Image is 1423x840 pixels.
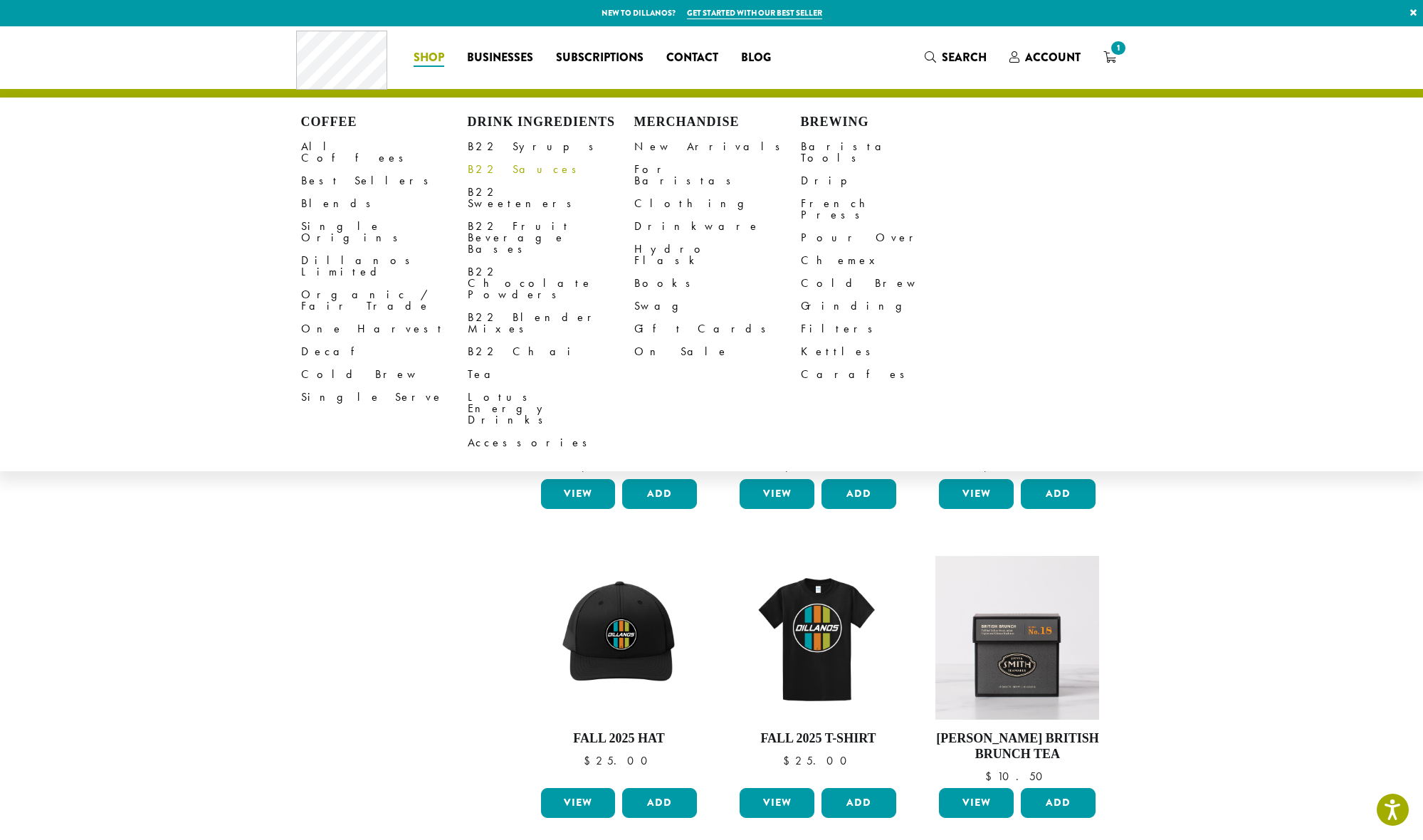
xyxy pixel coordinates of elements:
[935,556,1099,720] img: British-Brunch-Signature-Black-Carton-2023-2.jpg
[942,49,987,65] span: Search
[584,753,654,768] bdi: 25.00
[801,340,967,363] a: Kettles
[301,169,468,192] a: Best Sellers
[740,479,814,509] a: View
[468,158,634,181] a: B22 Sauces
[801,272,967,295] a: Cold Brew
[801,317,967,340] a: Filters
[301,363,468,386] a: Cold Brew
[468,386,634,431] a: Lotus Energy Drinks
[666,49,718,67] span: Contact
[913,46,998,69] a: Search
[537,731,701,747] h4: Fall 2025 Hat
[622,479,697,509] button: Add
[634,192,801,215] a: Clothing
[801,295,967,317] a: Grinding
[537,556,700,720] img: DCR-Retro-Three-Strip-Circle-Patch-Trucker-Hat-Fall-WEB-scaled.jpg
[801,135,967,169] a: Barista Tools
[622,788,697,818] button: Add
[687,7,822,19] a: Get started with our best seller
[541,788,616,818] a: View
[634,340,801,363] a: On Sale
[935,731,1099,762] h4: [PERSON_NAME] British Brunch Tea
[801,363,967,386] a: Carafes
[467,49,533,67] span: Businesses
[468,340,634,363] a: B22 Chai
[301,115,468,130] h4: Coffee
[634,215,801,238] a: Drinkware
[468,135,634,158] a: B22 Syrups
[1021,479,1096,509] button: Add
[584,753,596,768] span: $
[935,248,1099,473] a: Bodum Handheld Milk Frother $10.00
[634,238,801,272] a: Hydro Flask
[468,363,634,386] a: Tea
[935,556,1099,782] a: [PERSON_NAME] British Brunch Tea $10.50
[634,135,801,158] a: New Arrivals
[414,49,444,67] span: Shop
[783,753,854,768] bdi: 25.00
[939,788,1014,818] a: View
[985,769,997,784] span: $
[939,479,1014,509] a: View
[736,731,900,747] h4: Fall 2025 T-Shirt
[468,181,634,215] a: B22 Sweeteners
[801,192,967,226] a: French Press
[537,556,701,782] a: Fall 2025 Hat $25.00
[736,556,900,782] a: Fall 2025 T-Shirt $25.00
[468,261,634,306] a: B22 Chocolate Powders
[740,788,814,818] a: View
[741,49,771,67] span: Blog
[468,431,634,454] a: Accessories
[301,135,468,169] a: All Coffees
[402,46,456,69] a: Shop
[985,769,1049,784] bdi: 10.50
[541,479,616,509] a: View
[301,317,468,340] a: One Harvest
[801,249,967,272] a: Chemex
[1108,38,1128,58] span: 1
[801,226,967,249] a: Pour Over
[301,215,468,249] a: Single Origins
[468,306,634,340] a: B22 Blender Mixes
[1021,788,1096,818] button: Add
[301,249,468,283] a: Dillanos Limited
[634,317,801,340] a: Gift Cards
[736,556,900,720] img: DCR-Retro-Three-Strip-Circle-Tee-Fall-WEB-scaled.jpg
[736,248,900,473] a: Bodum Electric Water Kettle $25.00
[1025,49,1081,65] span: Account
[801,115,967,130] h4: Brewing
[634,158,801,192] a: For Baristas
[634,272,801,295] a: Books
[301,386,468,409] a: Single Serve
[556,49,644,67] span: Subscriptions
[301,283,468,317] a: Organic / Fair Trade
[301,340,468,363] a: Decaf
[783,753,795,768] span: $
[821,479,896,509] button: Add
[537,248,701,473] a: Bodum Electric Milk Frother $30.00
[801,169,967,192] a: Drip
[468,115,634,130] h4: Drink Ingredients
[634,295,801,317] a: Swag
[634,115,801,130] h4: Merchandise
[468,215,634,261] a: B22 Fruit Beverage Bases
[821,788,896,818] button: Add
[301,192,468,215] a: Blends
